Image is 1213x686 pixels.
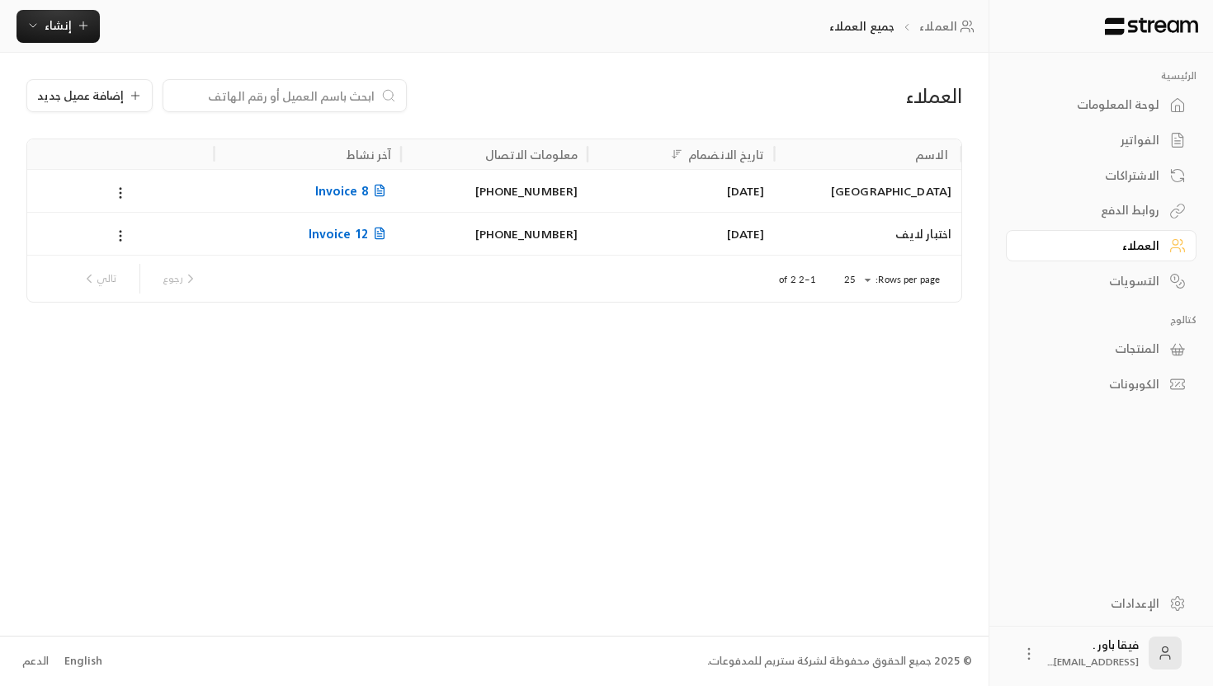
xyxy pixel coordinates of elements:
[1027,341,1159,357] div: المنتجات
[1006,333,1196,365] a: المنتجات
[915,144,948,165] div: الاسم
[1006,230,1196,262] a: العملاء
[1047,653,1139,670] span: [EMAIL_ADDRESS]....
[309,223,391,244] span: Invoice 12
[1047,637,1139,670] div: فيقا باور .
[829,18,980,35] nav: breadcrumb
[1103,17,1200,35] img: Logo
[411,170,578,212] div: [PHONE_NUMBER]
[315,181,391,201] span: Invoice 8
[661,82,962,109] div: العملاء
[919,18,979,35] a: العملاء
[597,213,764,255] div: [DATE]
[1027,167,1159,184] div: الاشتراكات
[707,653,972,670] div: © 2025 جميع الحقوق محفوظة لشركة ستريم للمدفوعات.
[876,273,940,286] p: Rows per page:
[1006,69,1196,82] p: الرئيسية
[785,170,951,212] div: [GEOGRAPHIC_DATA]
[26,79,153,112] button: إضافة عميل جديد
[1006,125,1196,157] a: الفواتير
[1027,202,1159,218] div: روابط الدفع
[485,144,578,165] div: معلومات الاتصال
[45,15,72,35] span: إنشاء
[17,10,100,43] button: إنشاء
[64,653,102,670] div: English
[1027,132,1159,148] div: الفواتير
[173,87,375,105] input: ابحث باسم العميل أو رقم الهاتف
[829,18,894,35] p: جميع العملاء
[836,270,876,290] div: 25
[1006,587,1196,619] a: الإعدادات
[1027,376,1159,392] div: الكوبونات
[1027,595,1159,612] div: الإعدادات
[597,170,764,212] div: [DATE]
[1006,265,1196,297] a: التسويات
[1006,89,1196,121] a: لوحة المعلومات
[1027,96,1159,113] div: لوحة المعلومات
[1006,313,1196,327] p: كتالوج
[779,273,816,286] p: 1–2 of 2
[1027,273,1159,289] div: التسويات
[688,144,765,165] div: تاريخ الانضمام
[785,213,951,255] div: اختبار لايف
[1006,159,1196,191] a: الاشتراكات
[1027,237,1159,254] div: العملاء
[1006,369,1196,401] a: الكوبونات
[667,144,687,164] button: Sort
[1006,195,1196,227] a: روابط الدفع
[347,144,391,165] div: آخر نشاط
[411,213,578,255] div: [PHONE_NUMBER]
[17,646,54,676] a: الدعم
[37,90,124,101] span: إضافة عميل جديد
